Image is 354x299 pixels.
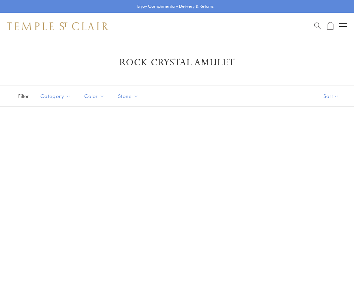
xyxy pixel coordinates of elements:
[314,22,321,30] a: Search
[79,89,110,104] button: Color
[17,57,337,69] h1: Rock Crystal Amulet
[7,22,109,30] img: Temple St. Clair
[308,86,354,106] button: Show sort by
[113,89,144,104] button: Stone
[37,92,76,100] span: Category
[137,3,214,10] p: Enjoy Complimentary Delivery & Returns
[35,89,76,104] button: Category
[327,22,333,30] a: Open Shopping Bag
[115,92,144,100] span: Stone
[81,92,110,100] span: Color
[339,22,347,30] button: Open navigation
